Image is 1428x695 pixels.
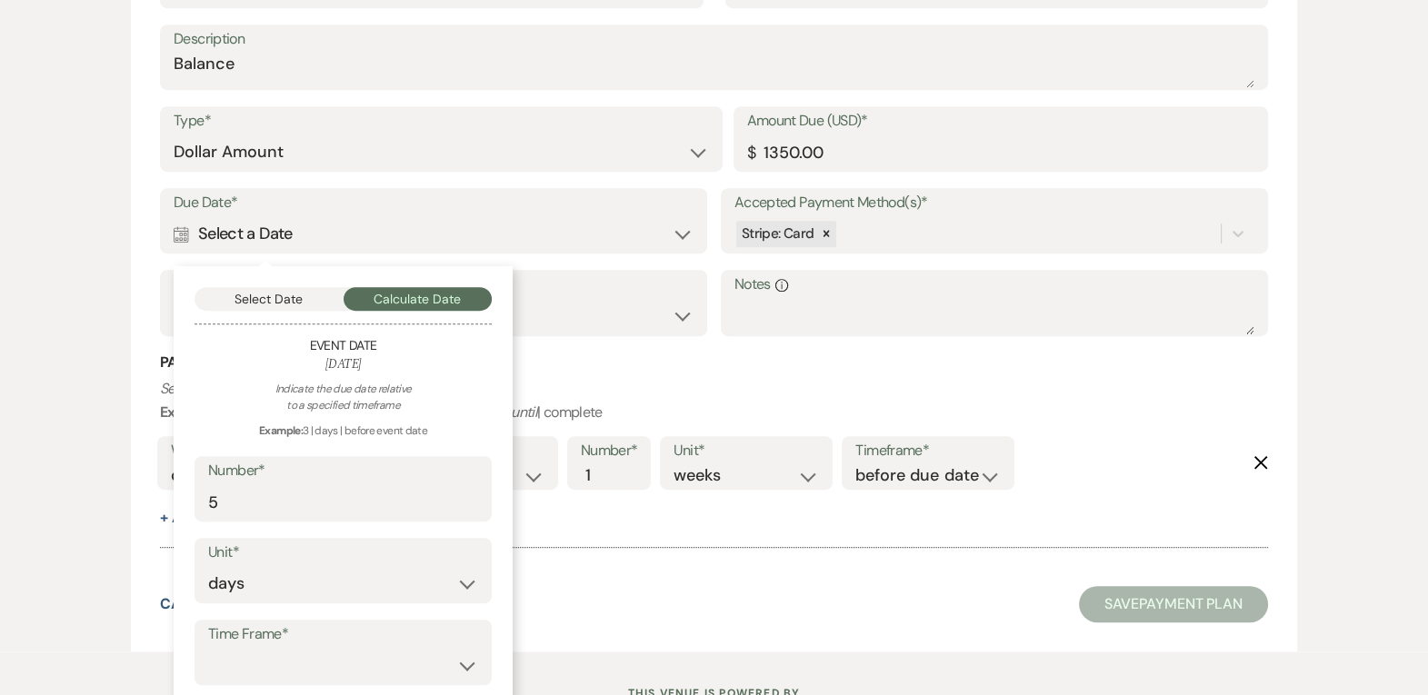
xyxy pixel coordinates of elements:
[174,26,1254,53] label: Description
[174,216,694,252] div: Select a Date
[160,377,1268,423] p: : weekly | | 2 | months | before event date | | complete
[734,272,1254,298] label: Notes
[160,402,216,422] b: Example
[259,423,303,438] strong: Example:
[174,52,1254,88] textarea: Balance
[734,190,1254,216] label: Accepted Payment Method(s)*
[208,458,478,484] label: Number*
[195,355,492,373] h6: [DATE]
[747,108,1254,134] label: Amount Due (USD)*
[208,540,478,566] label: Unit*
[742,224,814,243] span: Stripe: Card
[171,438,363,464] label: Who would you like to remind?*
[195,422,492,439] div: 3 | days | before event date
[855,438,1001,464] label: Timeframe*
[174,190,694,216] label: Due Date*
[160,511,340,525] button: + AddAnotherReminder
[174,108,708,134] label: Type*
[195,287,344,311] button: Select Date
[1079,586,1268,622] button: SavePayment Plan
[160,352,1268,372] h3: Payment Reminder
[160,379,322,398] i: Set reminders for this task.
[344,287,493,311] button: Calculate Date
[581,438,638,464] label: Number*
[160,597,219,611] button: Cancel
[511,402,537,422] i: until
[747,141,755,165] div: $
[195,381,492,413] div: Indicate the due date relative to a specified timeframe
[195,337,492,355] h5: Event Date
[208,621,478,648] label: Time Frame*
[674,438,819,464] label: Unit*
